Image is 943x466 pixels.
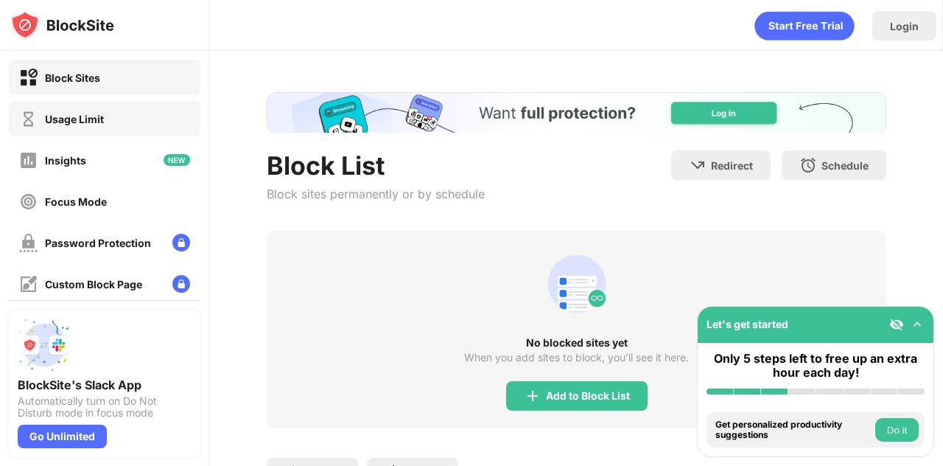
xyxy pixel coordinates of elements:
div: Redirect [711,159,753,172]
div: Block List [267,150,485,181]
button: Do it [875,418,919,442]
img: customize-block-page-off.svg [19,275,38,293]
div: Usage Limit [45,113,104,125]
div: BlockSite's Slack App [18,378,192,392]
div: Only 5 steps left to free up an extra hour each day! [707,352,925,380]
img: block-on.svg [19,69,38,87]
img: omni-setup-toggle.svg [910,317,925,332]
img: push-slack.svg [18,319,71,372]
div: Block Sites [45,72,100,84]
div: Login [890,20,919,32]
div: Add to Block List [546,390,630,402]
img: lock-menu.svg [172,275,190,293]
div: Insights [45,154,86,167]
div: animation [754,11,855,41]
img: lock-menu.svg [172,234,190,251]
img: eye-not-visible.svg [889,317,904,332]
div: Schedule [821,159,869,172]
div: Go Unlimited [18,425,107,448]
div: Block sites permanently or by schedule [267,187,485,201]
div: Let's get started [707,318,788,330]
img: password-protection-off.svg [19,234,38,252]
iframe: Banner [267,92,886,133]
div: Custom Block Page [45,278,142,291]
div: Get personalized productivity suggestions [715,420,872,441]
img: focus-off.svg [19,192,38,211]
div: Focus Mode [45,195,107,208]
div: No blocked sites yet [267,337,886,349]
div: animation [541,248,612,319]
div: Password Protection [45,237,151,249]
div: Automatically turn on Do Not Disturb mode in focus mode [18,395,192,419]
img: new-icon.svg [164,154,190,166]
div: When you add sites to block, you’ll see it here. [464,352,689,364]
img: insights-off.svg [19,151,38,170]
img: time-usage-off.svg [19,110,38,128]
img: logo-blocksite.svg [10,10,114,40]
